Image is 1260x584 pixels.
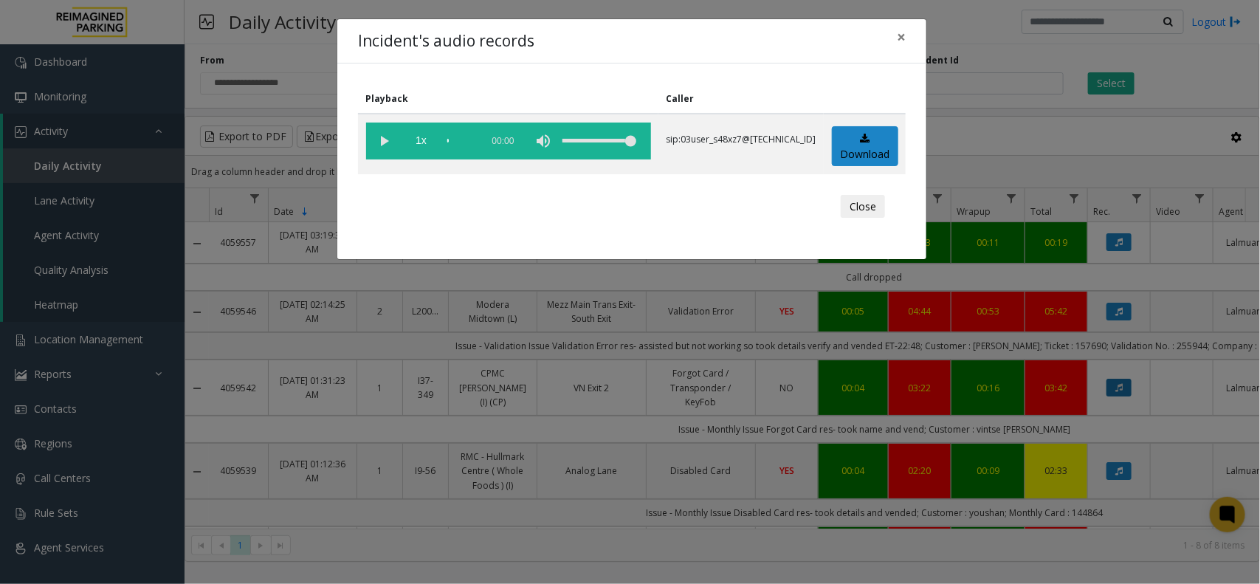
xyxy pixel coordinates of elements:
[658,84,824,114] th: Caller
[832,126,898,167] a: Download
[562,123,636,159] div: volume level
[897,27,906,47] span: ×
[358,84,658,114] th: Playback
[403,123,440,159] span: playback speed button
[447,123,474,159] div: scrub bar
[667,133,816,146] p: sip:03user_s48xz7@[TECHNICAL_ID]
[841,195,885,219] button: Close
[887,19,916,55] button: Close
[358,30,534,53] h4: Incident's audio records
